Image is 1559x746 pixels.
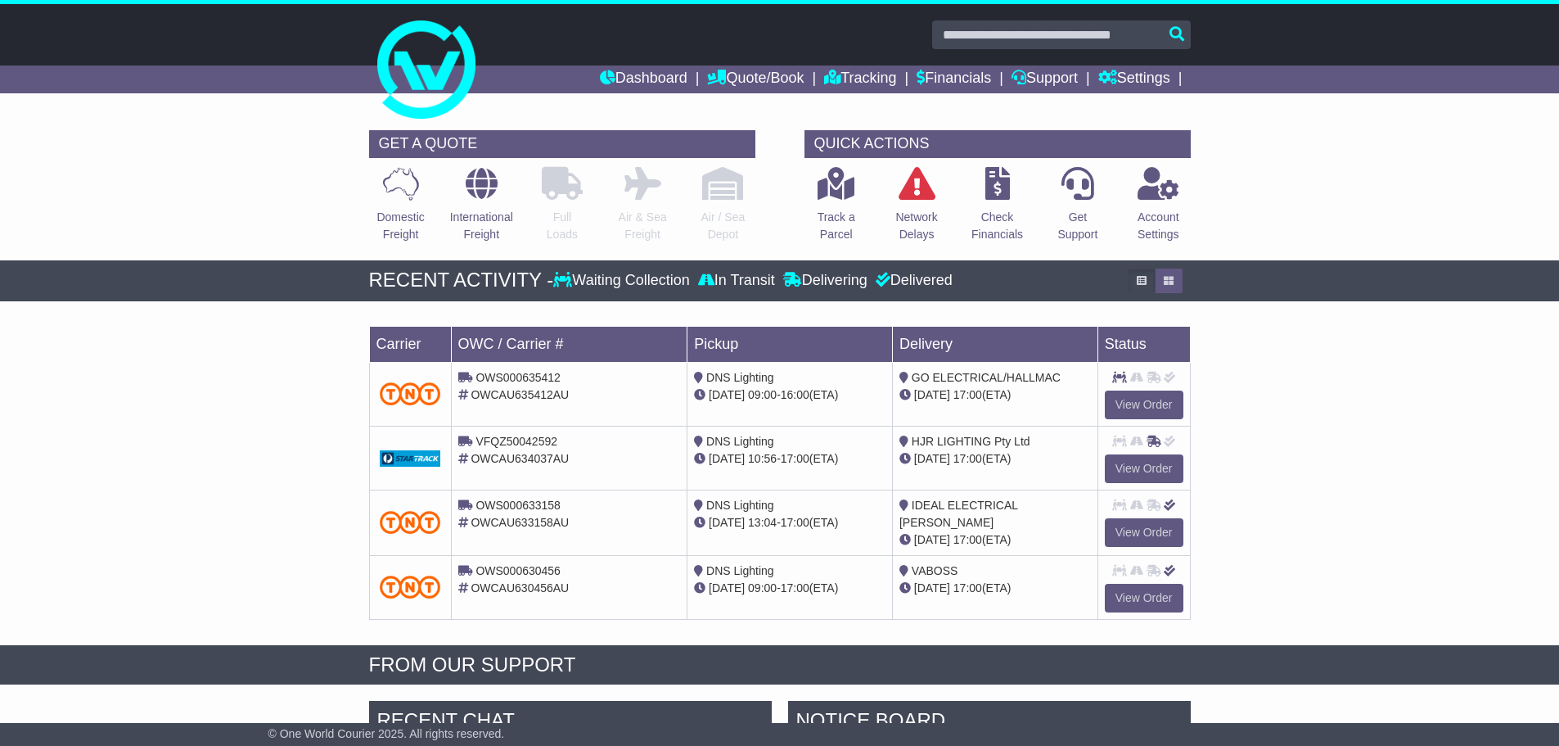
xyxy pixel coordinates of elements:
[380,511,441,533] img: TNT_Domestic.png
[369,701,772,745] div: RECENT CHAT
[1097,326,1190,362] td: Status
[781,516,809,529] span: 17:00
[706,499,774,512] span: DNS Lighting
[475,564,561,577] span: OWS000630456
[912,371,1061,384] span: GO ELECTRICAL/HALLMAC
[706,564,774,577] span: DNS Lighting
[824,66,896,93] a: Tracking
[542,209,583,243] p: Full Loads
[709,516,745,529] span: [DATE]
[694,580,885,597] div: - (ETA)
[899,580,1091,597] div: (ETA)
[694,272,779,290] div: In Transit
[369,326,451,362] td: Carrier
[971,166,1024,252] a: CheckFinancials
[706,435,774,448] span: DNS Lighting
[779,272,872,290] div: Delivering
[781,581,809,595] span: 17:00
[471,581,569,595] span: OWCAU630456AU
[895,209,937,243] p: Network Delays
[953,452,982,465] span: 17:00
[553,272,693,290] div: Waiting Collection
[817,166,856,252] a: Track aParcel
[912,564,958,577] span: VABOSS
[709,452,745,465] span: [DATE]
[953,388,982,401] span: 17:00
[380,382,441,405] img: TNT_Domestic.png
[1098,66,1170,93] a: Settings
[706,371,774,384] span: DNS Lighting
[380,576,441,598] img: TNT_Domestic.png
[1105,454,1183,483] a: View Order
[369,653,1191,677] div: FROM OUR SUPPORT
[600,66,687,93] a: Dashboard
[971,209,1023,243] p: Check Financials
[376,209,424,243] p: Domestic Freight
[475,371,561,384] span: OWS000635412
[1012,66,1078,93] a: Support
[781,452,809,465] span: 17:00
[914,388,950,401] span: [DATE]
[1105,584,1183,613] a: View Order
[475,435,557,448] span: VFQZ50042592
[619,209,667,243] p: Air & Sea Freight
[872,272,953,290] div: Delivered
[707,66,804,93] a: Quote/Book
[1057,166,1098,252] a: GetSupport
[748,516,777,529] span: 13:04
[268,727,505,740] span: © One World Courier 2025. All rights reserved.
[694,514,885,531] div: - (ETA)
[709,388,745,401] span: [DATE]
[899,450,1091,468] div: (ETA)
[701,209,746,243] p: Air / Sea Depot
[1057,209,1097,243] p: Get Support
[1105,518,1183,547] a: View Order
[953,533,982,546] span: 17:00
[687,326,893,362] td: Pickup
[475,499,561,512] span: OWS000633158
[748,581,777,595] span: 09:00
[1137,166,1180,252] a: AccountSettings
[914,581,950,595] span: [DATE]
[1105,391,1183,419] a: View Order
[451,326,687,362] td: OWC / Carrier #
[709,581,745,595] span: [DATE]
[953,581,982,595] span: 17:00
[450,209,513,243] p: International Freight
[788,701,1191,745] div: NOTICE BOARD
[449,166,514,252] a: InternationalFreight
[899,499,1018,529] span: IDEAL ELECTRICAL [PERSON_NAME]
[369,130,755,158] div: GET A QUOTE
[369,269,554,292] div: RECENT ACTIVITY -
[471,516,569,529] span: OWCAU633158AU
[748,452,777,465] span: 10:56
[899,531,1091,549] div: (ETA)
[804,130,1191,158] div: QUICK ACTIONS
[376,166,425,252] a: DomesticFreight
[694,387,885,404] div: - (ETA)
[917,66,991,93] a: Financials
[914,533,950,546] span: [DATE]
[471,388,569,401] span: OWCAU635412AU
[380,450,441,467] img: GetCarrierServiceDarkLogo
[781,388,809,401] span: 16:00
[694,450,885,468] div: - (ETA)
[1138,209,1179,243] p: Account Settings
[894,166,938,252] a: NetworkDelays
[471,452,569,465] span: OWCAU634037AU
[818,209,855,243] p: Track a Parcel
[912,435,1030,448] span: HJR LIGHTING Pty Ltd
[892,326,1097,362] td: Delivery
[748,388,777,401] span: 09:00
[899,387,1091,404] div: (ETA)
[914,452,950,465] span: [DATE]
